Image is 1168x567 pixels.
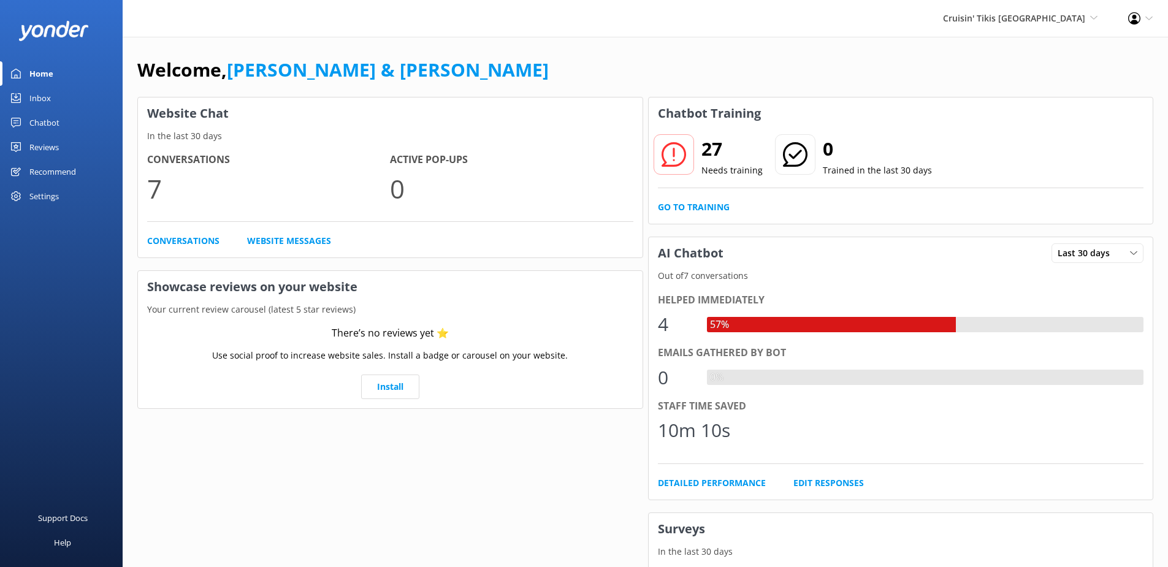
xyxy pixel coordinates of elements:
[138,303,643,316] p: Your current review carousel (latest 5 star reviews)
[649,545,1153,558] p: In the last 30 days
[147,168,390,209] p: 7
[390,152,633,168] h4: Active Pop-ups
[658,398,1144,414] div: Staff time saved
[54,530,71,555] div: Help
[658,292,1144,308] div: Helped immediately
[137,55,549,85] h1: Welcome,
[649,97,770,129] h3: Chatbot Training
[138,271,643,303] h3: Showcase reviews on your website
[332,325,449,341] div: There’s no reviews yet ⭐
[658,200,730,214] a: Go to Training
[138,129,643,143] p: In the last 30 days
[701,164,763,177] p: Needs training
[147,152,390,168] h4: Conversations
[18,21,89,41] img: yonder-white-logo.png
[793,476,864,490] a: Edit Responses
[649,269,1153,283] p: Out of 7 conversations
[701,134,763,164] h2: 27
[29,61,53,86] div: Home
[38,506,88,530] div: Support Docs
[823,164,932,177] p: Trained in the last 30 days
[707,370,727,386] div: 0%
[658,363,695,392] div: 0
[1058,246,1117,260] span: Last 30 days
[29,184,59,208] div: Settings
[29,159,76,184] div: Recommend
[147,234,219,248] a: Conversations
[227,57,549,82] a: [PERSON_NAME] & [PERSON_NAME]
[138,97,643,129] h3: Website Chat
[361,375,419,399] a: Install
[658,345,1144,361] div: Emails gathered by bot
[823,134,932,164] h2: 0
[247,234,331,248] a: Website Messages
[658,416,730,445] div: 10m 10s
[29,135,59,159] div: Reviews
[390,168,633,209] p: 0
[658,310,695,339] div: 4
[649,513,1153,545] h3: Surveys
[943,12,1085,24] span: Cruisin' Tikis [GEOGRAPHIC_DATA]
[29,110,59,135] div: Chatbot
[649,237,733,269] h3: AI Chatbot
[212,349,568,362] p: Use social proof to increase website sales. Install a badge or carousel on your website.
[658,476,766,490] a: Detailed Performance
[29,86,51,110] div: Inbox
[707,317,732,333] div: 57%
